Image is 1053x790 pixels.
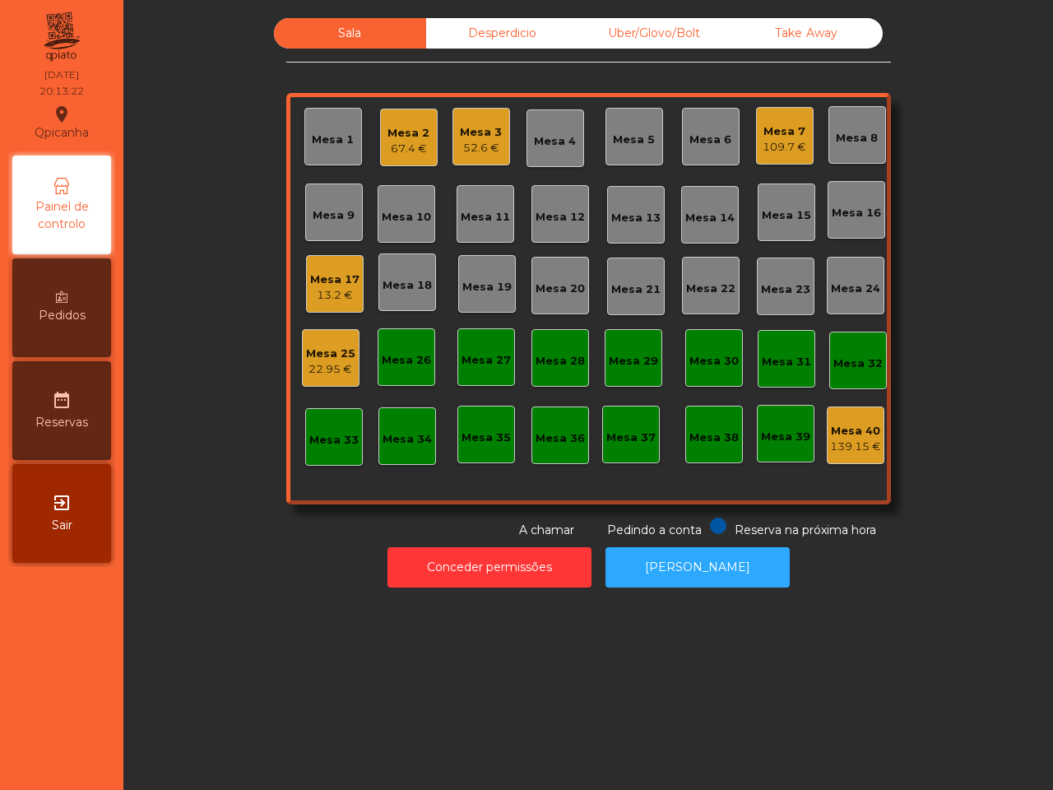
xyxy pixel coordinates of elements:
div: Mesa 16 [832,205,881,221]
div: Mesa 33 [309,432,359,448]
div: Mesa 35 [462,430,511,446]
div: Mesa 20 [536,281,585,297]
div: Qpicanha [35,102,89,143]
i: date_range [52,390,72,410]
div: Mesa 17 [310,272,360,288]
i: exit_to_app [52,493,72,513]
div: Mesa 7 [763,123,806,140]
div: Mesa 4 [534,133,576,150]
div: Mesa 36 [536,430,585,447]
div: 52.6 € [460,140,502,156]
div: Mesa 32 [833,355,883,372]
div: Take Away [731,18,883,49]
span: Sair [52,517,72,534]
span: Reserva na próxima hora [735,523,876,537]
div: Mesa 29 [609,353,658,369]
button: Conceder permissões [387,547,591,588]
span: Pedidos [39,307,86,324]
div: 139.15 € [830,439,881,455]
div: 13.2 € [310,287,360,304]
div: Mesa 9 [313,207,355,224]
button: [PERSON_NAME] [605,547,790,588]
div: Mesa 5 [613,132,655,148]
div: Mesa 13 [611,210,661,226]
div: Mesa 25 [306,346,355,362]
div: Mesa 19 [462,279,512,295]
div: [DATE] [44,67,79,82]
div: Mesa 15 [762,207,811,224]
div: Mesa 2 [387,125,429,142]
span: Reservas [35,414,88,431]
span: Pedindo a conta [607,523,702,537]
div: Sala [274,18,426,49]
span: Painel de controlo [16,198,107,233]
div: Mesa 34 [383,431,432,448]
div: Mesa 12 [536,209,585,225]
div: Mesa 24 [831,281,880,297]
div: Mesa 38 [689,430,739,446]
div: Uber/Glovo/Bolt [578,18,731,49]
div: Mesa 1 [312,132,354,148]
div: Mesa 27 [462,352,511,369]
div: 20:13:22 [39,84,84,99]
div: Mesa 31 [762,354,811,370]
div: Mesa 26 [382,352,431,369]
span: A chamar [519,523,574,537]
div: Mesa 21 [611,281,661,298]
div: Mesa 39 [761,429,810,445]
div: Mesa 3 [460,124,502,141]
i: location_on [52,105,72,124]
div: Mesa 28 [536,353,585,369]
div: Mesa 14 [685,210,735,226]
div: Mesa 30 [689,353,739,369]
div: Mesa 6 [689,132,731,148]
div: Mesa 23 [761,281,810,298]
div: Mesa 37 [606,430,656,446]
div: Desperdicio [426,18,578,49]
div: Mesa 11 [461,209,510,225]
div: Mesa 22 [686,281,735,297]
img: qpiato [41,8,81,66]
div: Mesa 40 [830,423,881,439]
div: Mesa 18 [383,277,432,294]
div: 67.4 € [387,141,429,157]
div: 109.7 € [763,139,806,156]
div: Mesa 8 [836,130,878,146]
div: Mesa 10 [382,209,431,225]
div: 22.95 € [306,361,355,378]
